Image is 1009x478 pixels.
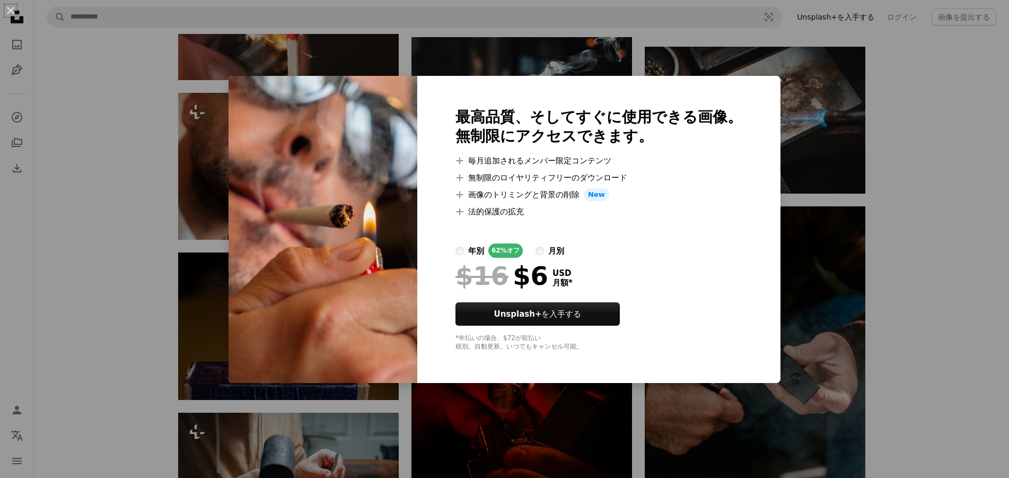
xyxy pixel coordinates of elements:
[455,262,548,290] div: $6
[455,247,464,255] input: 年別62%オフ
[455,262,508,290] span: $16
[455,171,742,184] li: 無制限のロイヤリティフリーのダウンロード
[455,188,742,201] li: 画像のトリミングと背景の削除
[468,245,484,257] div: 年別
[584,188,609,201] span: New
[455,108,742,146] h2: 最高品質、そしてすぐに使用できる画像。 無制限にアクセスできます。
[455,334,742,351] div: *年払いの場合、 $72 が前払い 税別。自動更新。いつでもキャンセル可能。
[455,205,742,218] li: 法的保護の拡充
[494,309,542,319] strong: Unsplash+
[455,302,620,326] button: Unsplash+を入手する
[229,76,417,383] img: premium_photo-1698264102760-c405e4961bae
[548,245,564,257] div: 月別
[455,154,742,167] li: 毎月追加されるメンバー限定コンテンツ
[488,244,523,258] div: 62% オフ
[536,247,544,255] input: 月別
[552,268,573,278] span: USD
